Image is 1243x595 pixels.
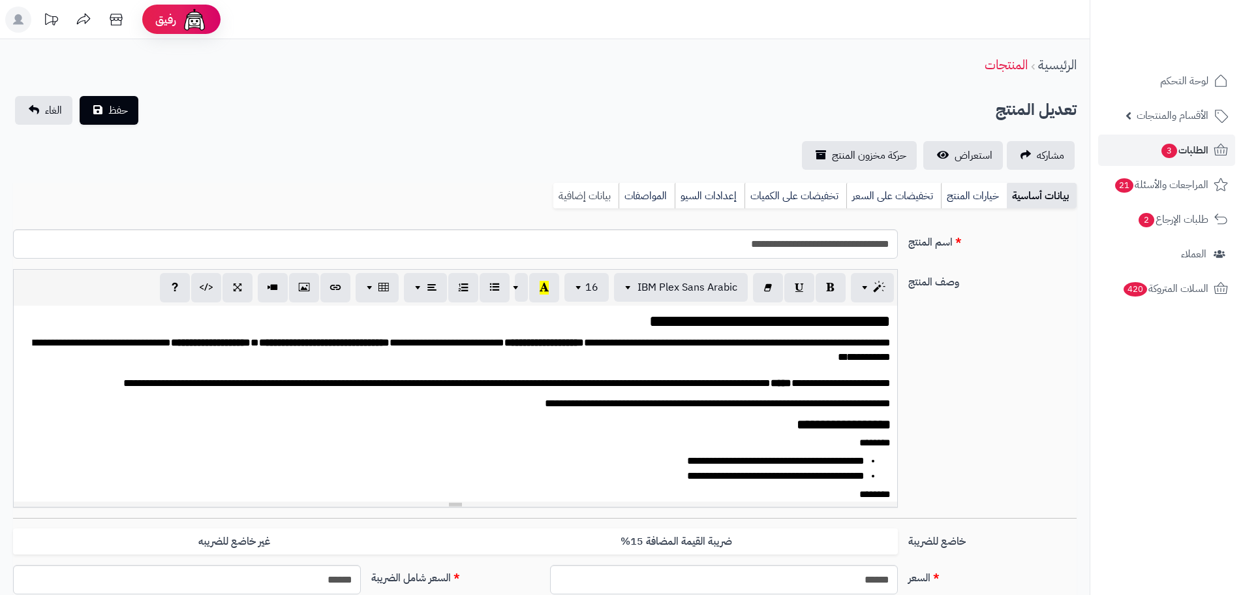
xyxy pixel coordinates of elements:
label: ضريبة القيمة المضافة 15% [455,528,898,555]
img: logo-2.png [1154,33,1231,61]
span: 3 [1161,144,1177,158]
span: 16 [585,280,598,295]
a: تحديثات المنصة [35,7,67,36]
span: حفظ [108,103,128,118]
span: رفيق [155,12,176,27]
span: السلات المتروكة [1122,280,1208,298]
button: 16 [564,273,609,302]
span: استعراض [955,148,992,163]
button: IBM Plex Sans Arabic [614,273,748,302]
a: المنتجات [985,55,1028,74]
button: حفظ [80,96,138,125]
span: الطلبات [1160,141,1208,159]
a: طلبات الإرجاع2 [1098,204,1235,235]
a: بيانات أساسية [1007,183,1077,209]
img: ai-face.png [181,7,207,33]
a: حركة مخزون المنتج [802,141,917,170]
a: الطلبات3 [1098,135,1235,166]
span: 2 [1139,213,1154,227]
span: 21 [1115,178,1133,193]
a: لوحة التحكم [1098,65,1235,97]
span: الأقسام والمنتجات [1137,106,1208,125]
label: اسم المنتج [903,229,1082,250]
a: بيانات إضافية [553,183,619,209]
span: العملاء [1181,245,1206,263]
span: الغاء [45,103,62,118]
a: إعدادات السيو [675,183,744,209]
a: مشاركه [1007,141,1075,170]
label: السعر شامل الضريبة [366,565,545,586]
span: مشاركه [1037,148,1064,163]
a: المواصفات [619,183,675,209]
a: خيارات المنتج [941,183,1007,209]
span: IBM Plex Sans Arabic [637,280,737,295]
span: حركة مخزون المنتج [832,148,906,163]
label: خاضع للضريبة [903,528,1082,549]
a: المراجعات والأسئلة21 [1098,169,1235,201]
a: السلات المتروكة420 [1098,273,1235,304]
span: المراجعات والأسئلة [1114,176,1208,194]
a: الغاء [15,96,72,125]
a: تخفيضات على السعر [846,183,941,209]
a: تخفيضات على الكميات [744,183,846,209]
h2: تعديل المنتج [996,97,1077,123]
a: استعراض [923,141,1003,170]
span: لوحة التحكم [1160,72,1208,90]
span: طلبات الإرجاع [1137,210,1208,229]
a: العملاء [1098,238,1235,270]
label: غير خاضع للضريبه [13,528,455,555]
label: وصف المنتج [903,269,1082,290]
span: 420 [1124,282,1147,297]
label: السعر [903,565,1082,586]
a: الرئيسية [1038,55,1077,74]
